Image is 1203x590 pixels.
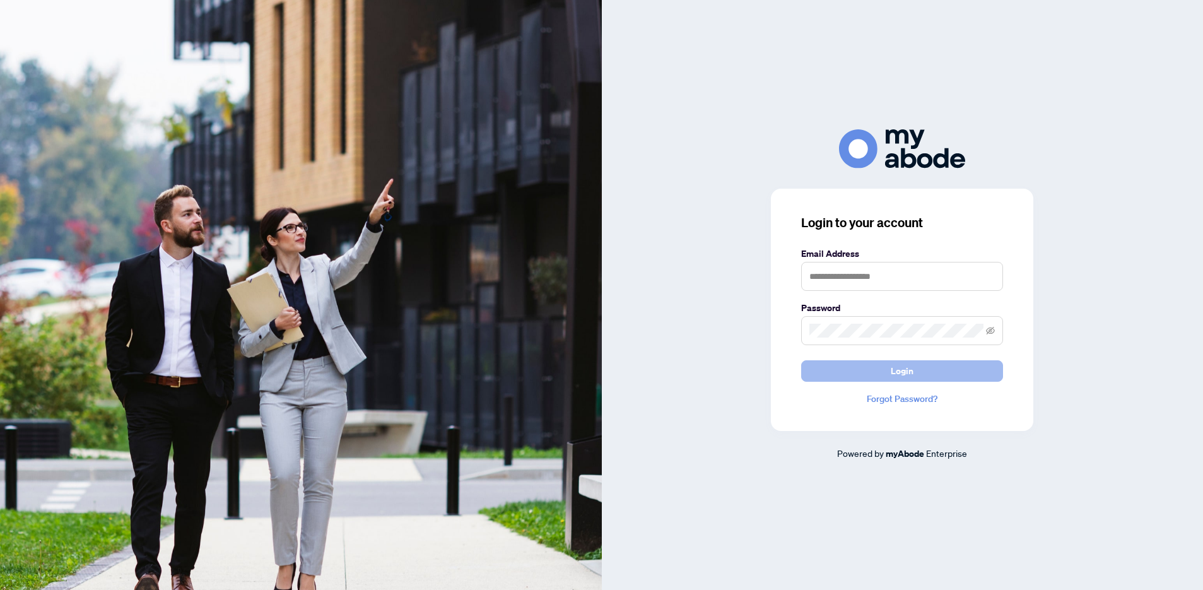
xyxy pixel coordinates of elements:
[839,129,965,168] img: ma-logo
[986,326,995,335] span: eye-invisible
[801,301,1003,315] label: Password
[891,361,913,381] span: Login
[801,214,1003,232] h3: Login to your account
[801,360,1003,382] button: Login
[886,447,924,461] a: myAbode
[801,247,1003,261] label: Email Address
[837,447,884,459] span: Powered by
[926,447,967,459] span: Enterprise
[801,392,1003,406] a: Forgot Password?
